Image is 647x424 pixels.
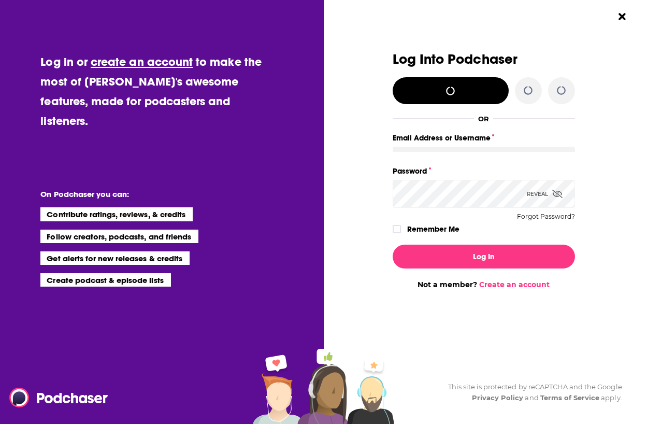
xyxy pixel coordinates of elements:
[9,388,109,407] img: Podchaser - Follow, Share and Rate Podcasts
[40,230,198,243] li: Follow creators, podcasts, and friends
[91,54,193,69] a: create an account
[393,245,575,268] button: Log In
[527,180,563,208] div: Reveal
[612,7,632,26] button: Close Button
[40,189,248,199] li: On Podchaser you can:
[517,213,575,220] button: Forgot Password?
[40,273,170,287] li: Create podcast & episode lists
[9,388,100,407] a: Podchaser - Follow, Share and Rate Podcasts
[393,131,575,145] label: Email Address or Username
[393,52,575,67] h3: Log Into Podchaser
[393,280,575,289] div: Not a member?
[40,207,193,221] li: Contribute ratings, reviews, & credits
[540,393,600,402] a: Terms of Service
[479,280,550,289] a: Create an account
[393,164,575,178] label: Password
[472,393,524,402] a: Privacy Policy
[407,222,459,236] label: Remember Me
[440,381,622,403] div: This site is protected by reCAPTCHA and the Google and apply.
[40,251,189,265] li: Get alerts for new releases & credits
[478,115,489,123] div: OR
[393,147,575,175] input: Email Address or Username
